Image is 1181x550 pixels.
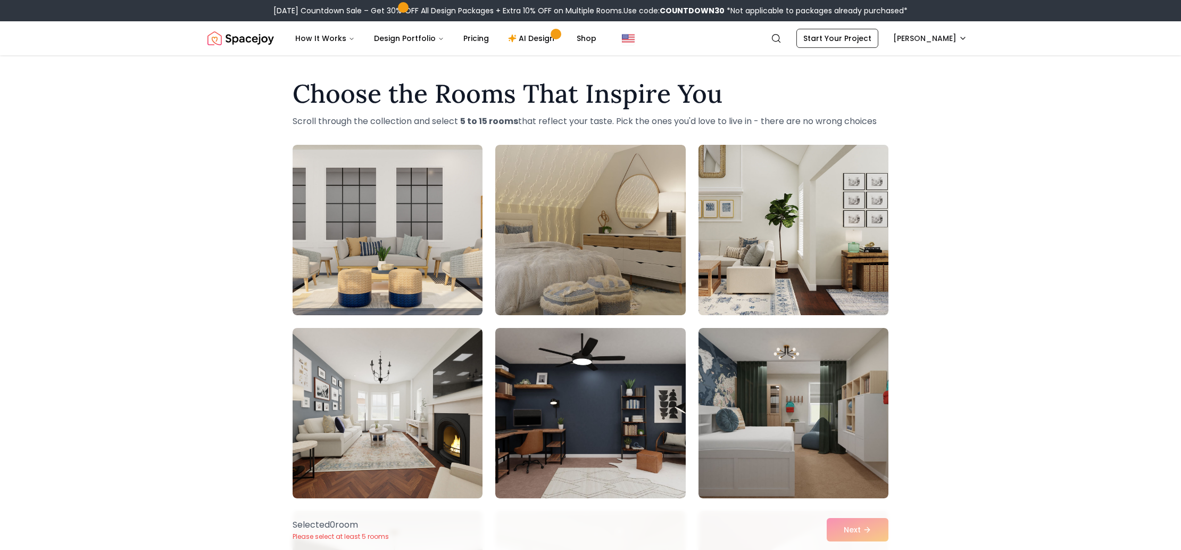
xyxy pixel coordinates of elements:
button: [PERSON_NAME] [887,29,974,48]
b: COUNTDOWN30 [660,5,725,16]
p: Scroll through the collection and select that reflect your taste. Pick the ones you'd love to liv... [293,115,888,128]
button: Design Portfolio [365,28,453,49]
a: Pricing [455,28,497,49]
a: Shop [568,28,605,49]
p: Please select at least 5 rooms [293,532,389,541]
span: *Not applicable to packages already purchased* [725,5,908,16]
img: Room room-3 [694,141,893,319]
strong: 5 to 15 rooms [460,115,518,127]
p: Selected 0 room [293,519,389,531]
a: Start Your Project [796,29,878,48]
button: How It Works [287,28,363,49]
nav: Main [287,28,605,49]
img: Room room-5 [495,328,685,498]
span: Use code: [623,5,725,16]
nav: Global [207,21,974,55]
a: Spacejoy [207,28,274,49]
img: Room room-1 [293,145,483,315]
div: [DATE] Countdown Sale – Get 30% OFF All Design Packages + Extra 10% OFF on Multiple Rooms. [273,5,908,16]
img: Room room-6 [698,328,888,498]
img: Room room-4 [293,328,483,498]
img: United States [622,32,635,45]
a: AI Design [500,28,566,49]
img: Spacejoy Logo [207,28,274,49]
h1: Choose the Rooms That Inspire You [293,81,888,106]
img: Room room-2 [495,145,685,315]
